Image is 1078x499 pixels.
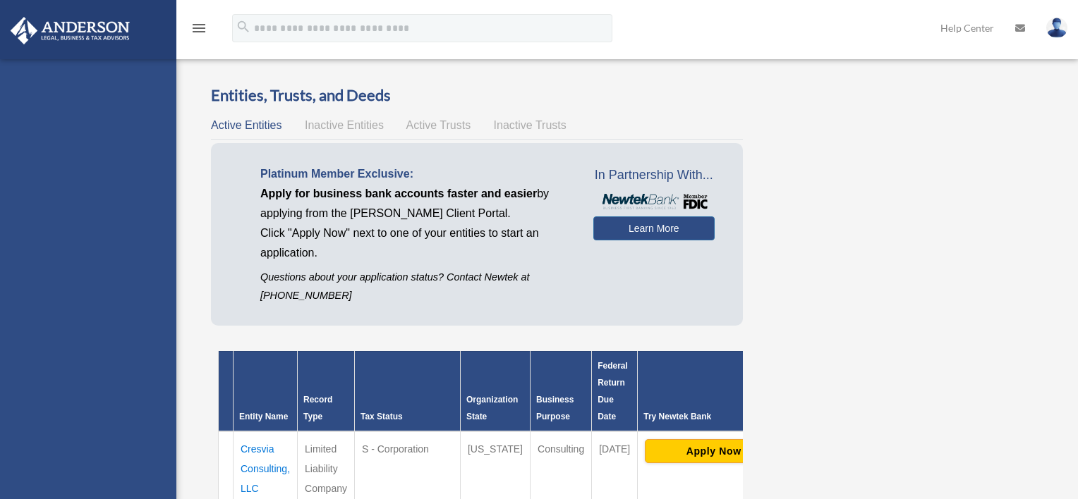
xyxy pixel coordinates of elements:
a: menu [190,25,207,37]
span: Active Trusts [406,119,471,131]
th: Business Purpose [531,351,592,431]
th: Record Type [298,351,355,431]
th: Entity Name [234,351,298,431]
p: Platinum Member Exclusive: [260,164,572,184]
span: Inactive Entities [305,119,384,131]
th: Tax Status [354,351,460,431]
i: search [236,19,251,35]
p: by applying from the [PERSON_NAME] Client Portal. [260,184,572,223]
button: Apply Now [645,439,782,463]
i: menu [190,20,207,37]
th: Organization State [460,351,530,431]
div: Try Newtek Bank [643,408,784,425]
p: Click "Apply Now" next to one of your entities to start an application. [260,223,572,263]
img: NewtekBankLogoSM.png [600,194,708,209]
p: Questions about your application status? Contact Newtek at [PHONE_NUMBER] [260,269,572,304]
h3: Entities, Trusts, and Deeds [211,85,743,106]
a: Learn More [593,216,715,240]
span: In Partnership With... [593,164,715,187]
th: Federal Return Due Date [592,351,638,431]
span: Inactive Trusts [494,119,567,131]
span: Active Entities [211,119,281,131]
img: Anderson Advisors Platinum Portal [6,17,134,44]
span: Apply for business bank accounts faster and easier [260,187,537,199]
img: User Pic [1046,18,1067,38]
